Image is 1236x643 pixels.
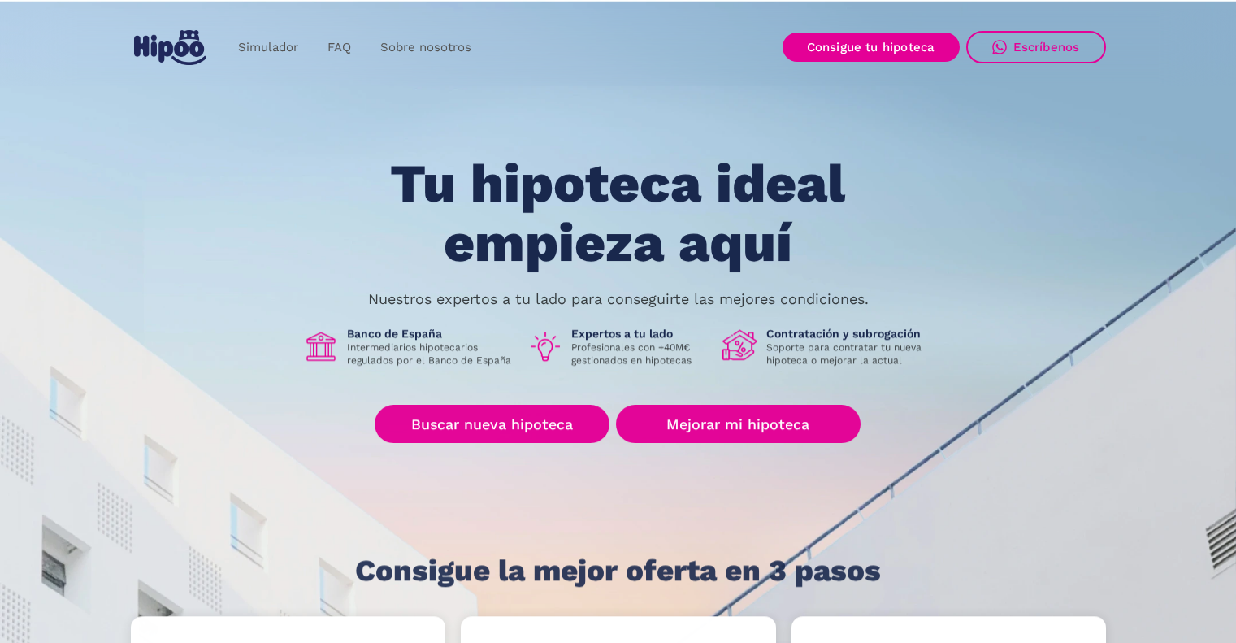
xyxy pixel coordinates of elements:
[616,406,861,444] a: Mejorar mi hipoteca
[783,33,960,62] a: Consigue tu hipoteca
[368,293,869,306] p: Nuestros expertos a tu lado para conseguirte las mejores condiciones.
[310,154,926,272] h1: Tu hipoteca ideal empieza aquí
[1013,40,1080,54] div: Escríbenos
[766,327,934,341] h1: Contratación y subrogación
[366,32,486,63] a: Sobre nosotros
[313,32,366,63] a: FAQ
[571,341,709,367] p: Profesionales con +40M€ gestionados en hipotecas
[223,32,313,63] a: Simulador
[375,406,609,444] a: Buscar nueva hipoteca
[355,554,881,587] h1: Consigue la mejor oferta en 3 pasos
[131,24,210,72] a: home
[347,327,514,341] h1: Banco de España
[347,341,514,367] p: Intermediarios hipotecarios regulados por el Banco de España
[966,31,1106,63] a: Escríbenos
[766,341,934,367] p: Soporte para contratar tu nueva hipoteca o mejorar la actual
[571,327,709,341] h1: Expertos a tu lado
